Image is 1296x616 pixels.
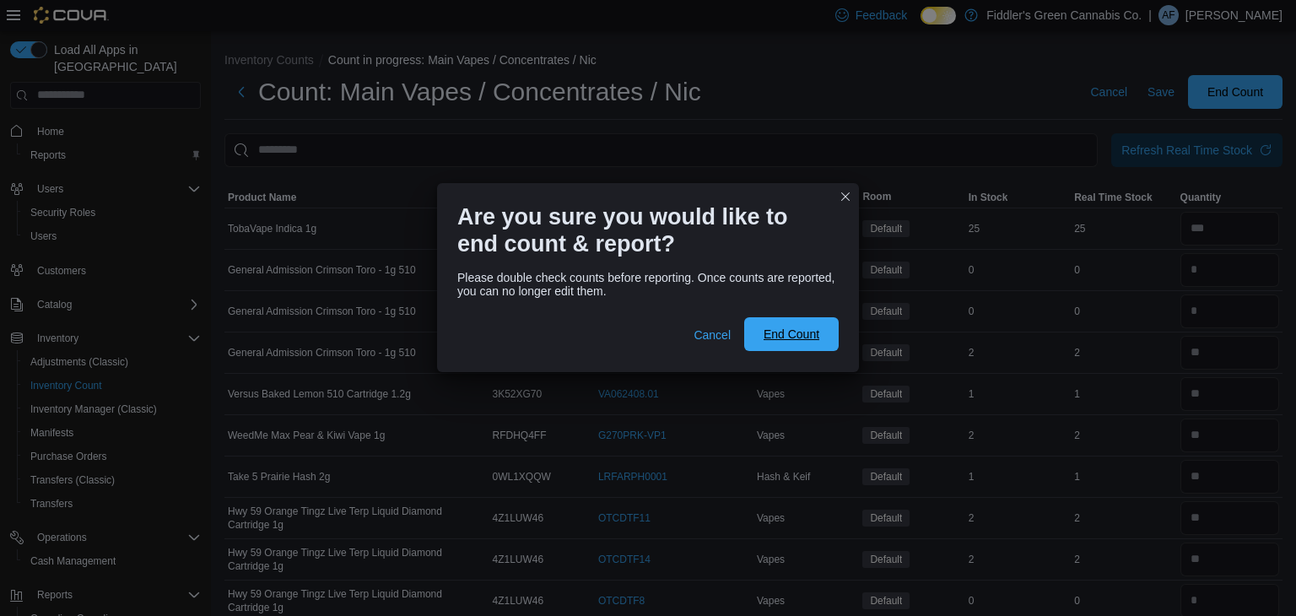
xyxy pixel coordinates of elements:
[457,271,839,298] div: Please double check counts before reporting. Once counts are reported, you can no longer edit them.
[835,186,856,207] button: Closes this modal window
[457,203,825,257] h1: Are you sure you would like to end count & report?
[744,317,839,351] button: End Count
[764,326,819,343] span: End Count
[687,318,737,352] button: Cancel
[694,327,731,343] span: Cancel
